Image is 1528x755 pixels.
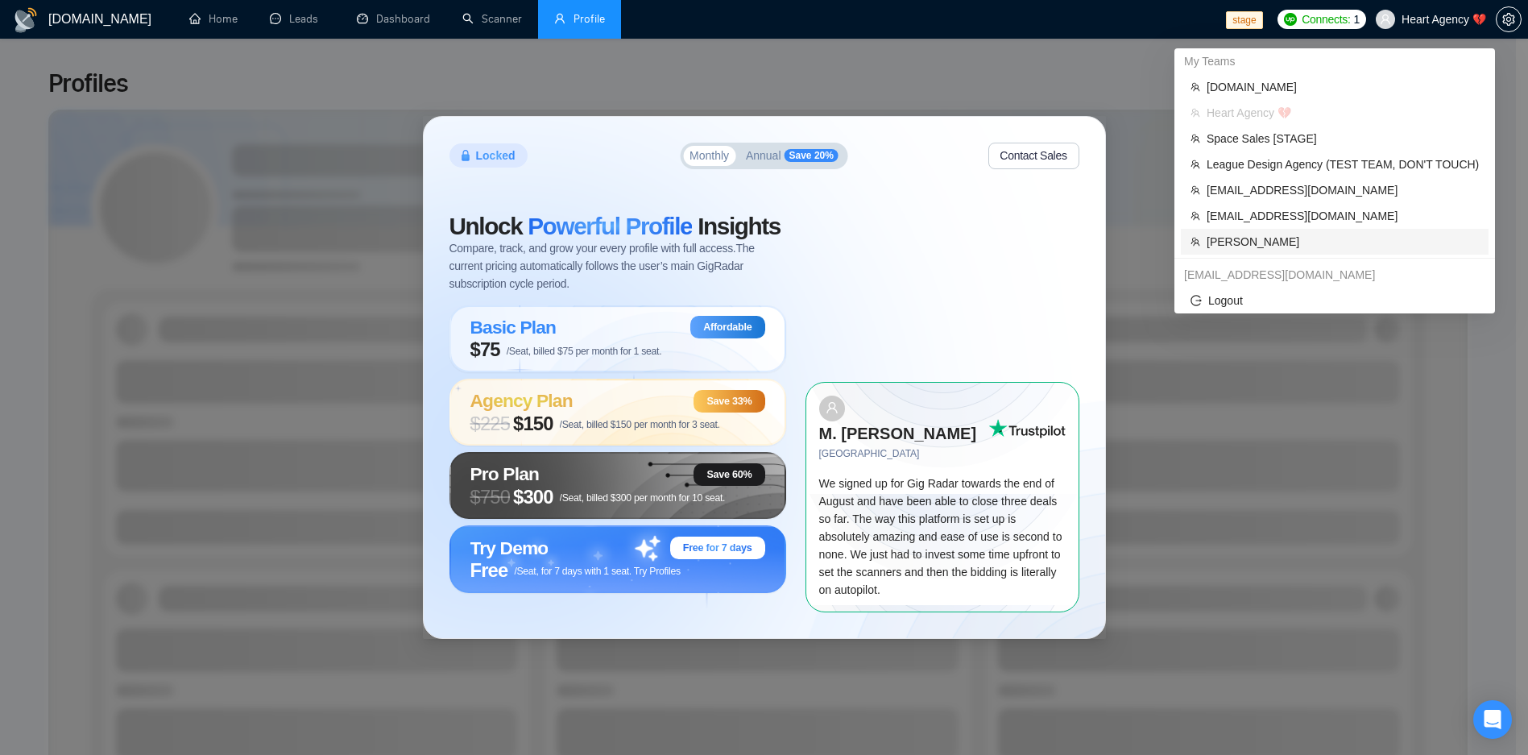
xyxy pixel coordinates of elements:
[1207,181,1479,199] span: [EMAIL_ADDRESS][DOMAIN_NAME]
[357,12,430,26] a: dashboardDashboard
[560,492,726,504] span: /Seat, billed $300 per month for 10 seat.
[560,419,720,430] span: /Seat, billed $150 per month for 3 seat.
[449,213,781,239] span: Unlock Insights
[507,346,662,357] span: /Seat, billed $75 per month for 1 seat.
[1191,82,1200,92] span: team
[1497,13,1521,26] span: setting
[470,463,540,484] span: Pro Plan
[13,7,39,33] img: logo
[1496,13,1522,26] a: setting
[513,413,553,435] span: $150
[1207,104,1479,122] span: Heart Agency 💔
[470,537,549,558] span: Try Demo
[746,150,781,161] span: Annual
[706,395,752,408] span: Save 33%
[1207,207,1479,225] span: [EMAIL_ADDRESS][DOMAIN_NAME]
[785,149,839,162] span: Save 20%
[1354,10,1360,28] span: 1
[462,12,522,26] a: searchScanner
[683,146,735,166] button: Monthly
[1191,292,1479,309] span: Logout
[819,477,1062,596] span: We signed up for Gig Radar towards the end of August and have been able to close three deals so f...
[1191,108,1200,118] span: team
[470,338,500,361] span: $75
[1191,134,1200,143] span: team
[513,486,553,508] span: $300
[514,566,680,577] span: /Seat, for 7 days with 1 seat. Try Profiles
[826,401,839,414] span: user
[189,12,238,26] a: homeHome
[470,559,508,582] span: Free
[988,143,1079,169] button: Contact Sales
[1207,78,1479,96] span: [DOMAIN_NAME]
[470,390,573,411] span: Agency Plan
[1380,14,1391,25] span: user
[270,12,325,26] a: messageLeads
[1191,160,1200,169] span: team
[449,239,786,292] span: Compare, track, and grow your every profile with full access. The current pricing automatically f...
[1496,6,1522,32] button: setting
[1174,262,1495,288] div: fariz.apriyanto@gigradar.io
[476,147,516,164] span: Locked
[574,12,605,26] span: Profile
[1207,130,1479,147] span: Space Sales [STAGE]
[819,425,977,442] strong: M. [PERSON_NAME]
[1226,11,1262,29] span: stage
[683,541,752,554] span: Free for 7 days
[1473,700,1512,739] div: Open Intercom Messenger
[703,321,752,334] span: Affordable
[1191,295,1202,306] span: logout
[1174,48,1495,74] div: My Teams
[1191,237,1200,247] span: team
[689,150,729,161] span: Monthly
[1207,156,1479,173] span: League Design Agency (TEST TEAM, DON'T TOUCH)
[988,419,1066,438] img: Trust Pilot
[470,413,511,435] span: $ 225
[1191,211,1200,221] span: team
[819,446,988,462] span: [GEOGRAPHIC_DATA]
[1284,13,1297,26] img: upwork-logo.png
[528,213,692,239] span: Powerful Profile
[1191,185,1200,195] span: team
[470,317,557,338] span: Basic Plan
[739,146,845,166] button: AnnualSave 20%
[1302,10,1350,28] span: Connects:
[470,486,511,508] span: $ 750
[554,13,565,24] span: user
[1207,233,1479,251] span: [PERSON_NAME]
[706,468,752,481] span: Save 60%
